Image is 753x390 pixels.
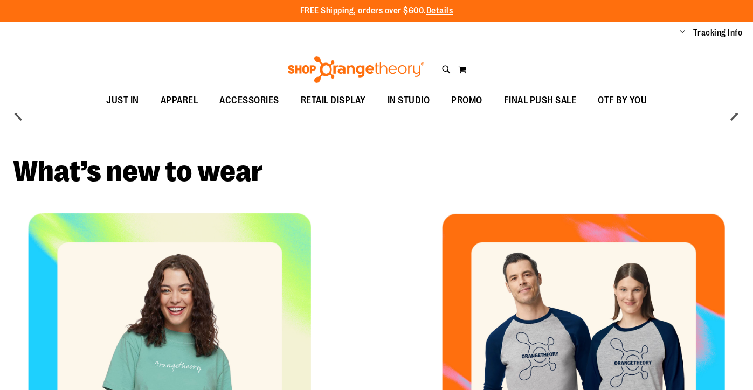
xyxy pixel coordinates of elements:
[161,88,198,113] span: APPAREL
[680,27,685,38] button: Account menu
[388,88,430,113] span: IN STUDIO
[8,103,30,124] button: prev
[106,88,139,113] span: JUST IN
[13,157,740,186] h2: What’s new to wear
[598,88,647,113] span: OTF BY YOU
[219,88,279,113] span: ACCESSORIES
[286,56,426,83] img: Shop Orangetheory
[300,5,453,17] p: FREE Shipping, orders over $600.
[301,88,366,113] span: RETAIL DISPLAY
[693,27,743,39] a: Tracking Info
[426,6,453,16] a: Details
[504,88,577,113] span: FINAL PUSH SALE
[723,103,745,124] button: next
[451,88,482,113] span: PROMO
